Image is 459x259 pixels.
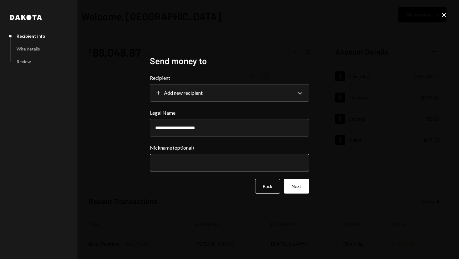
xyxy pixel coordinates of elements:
[255,179,280,194] button: Back
[150,144,309,151] label: Nickname (optional)
[150,109,309,117] label: Legal Name
[150,84,309,102] button: Recipient
[17,46,40,51] div: Wire details
[17,59,31,64] div: Review
[150,74,309,82] label: Recipient
[150,55,309,67] h2: Send money to
[17,33,45,39] div: Recipient info
[284,179,309,194] button: Next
